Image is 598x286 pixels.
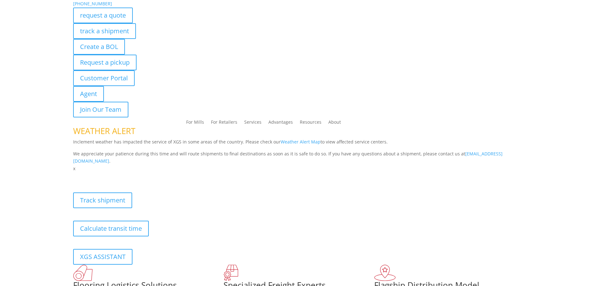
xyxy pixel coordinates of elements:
p: x [73,165,525,172]
a: Weather Alert Map [281,139,321,145]
p: Inclement weather has impacted the service of XGS in some areas of the country. Please check our ... [73,138,525,150]
a: For Retailers [211,120,237,127]
a: track a shipment [73,23,136,39]
a: [PHONE_NUMBER] [73,1,112,7]
a: Agent [73,86,104,102]
a: Resources [300,120,321,127]
img: xgs-icon-total-supply-chain-intelligence-red [73,265,93,281]
a: About [328,120,341,127]
img: xgs-icon-focused-on-flooring-red [224,265,238,281]
p: We appreciate your patience during this time and will route shipments to final destinations as so... [73,150,525,165]
a: Track shipment [73,192,132,208]
a: XGS ASSISTANT [73,249,132,265]
span: WEATHER ALERT [73,125,135,137]
a: Customer Portal [73,70,135,86]
a: Join Our Team [73,102,128,117]
a: Services [244,120,261,127]
a: For Mills [186,120,204,127]
img: xgs-icon-flagship-distribution-model-red [374,265,396,281]
a: Create a BOL [73,39,125,55]
a: Request a pickup [73,55,137,70]
a: request a quote [73,8,133,23]
a: Calculate transit time [73,221,149,236]
a: Advantages [268,120,293,127]
b: Visibility, transparency, and control for your entire supply chain. [73,173,213,179]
